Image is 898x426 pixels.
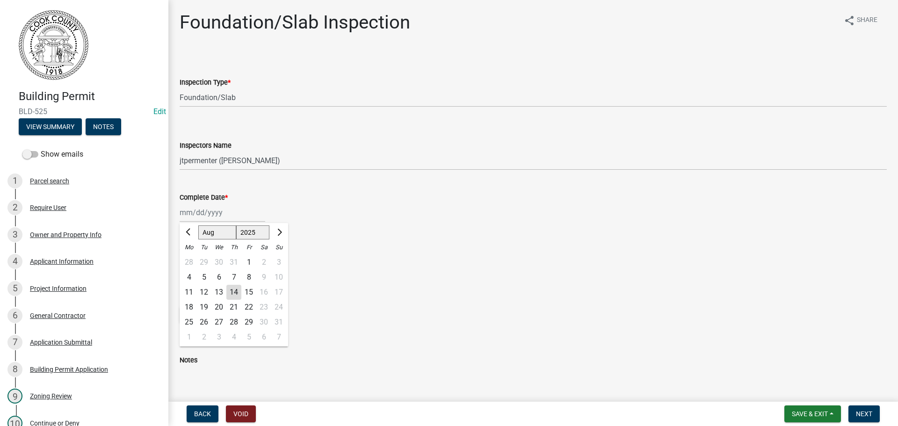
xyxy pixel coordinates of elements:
div: Tuesday, August 26, 2025 [196,315,211,330]
span: Back [194,410,211,418]
div: 30 [211,255,226,270]
div: Monday, August 25, 2025 [181,315,196,330]
div: 29 [241,315,256,330]
div: Tuesday, September 2, 2025 [196,330,211,345]
div: Thursday, August 28, 2025 [226,315,241,330]
div: 13 [211,285,226,300]
label: Notes [180,357,197,364]
div: Tuesday, August 5, 2025 [196,270,211,285]
img: Cook County, Georgia [19,10,88,80]
div: Thursday, September 4, 2025 [226,330,241,345]
h1: Foundation/Slab Inspection [180,11,410,34]
div: Zoning Review [30,393,72,399]
div: Thursday, July 31, 2025 [226,255,241,270]
wm-modal-confirm: Edit Application Number [153,107,166,116]
button: Next month [273,225,284,240]
i: share [844,15,855,26]
div: Applicant Information [30,258,94,265]
button: Save & Exit [784,405,841,422]
div: Wednesday, August 13, 2025 [211,285,226,300]
span: Next [856,410,872,418]
wm-modal-confirm: Notes [86,123,121,131]
div: 18 [181,300,196,315]
div: 20 [211,300,226,315]
div: 11 [181,285,196,300]
button: shareShare [836,11,885,29]
label: Inspection Type [180,79,231,86]
button: Notes [86,118,121,135]
h4: Building Permit [19,90,161,103]
label: Inspectors Name [180,143,232,149]
div: 3 [7,227,22,242]
button: Void [226,405,256,422]
div: Monday, July 28, 2025 [181,255,196,270]
wm-modal-confirm: Summary [19,123,82,131]
div: Parcel search [30,178,69,184]
div: 19 [196,300,211,315]
div: Monday, August 11, 2025 [181,285,196,300]
div: Thursday, August 21, 2025 [226,300,241,315]
div: 5 [7,281,22,296]
div: Thursday, August 14, 2025 [226,285,241,300]
div: 29 [196,255,211,270]
div: Wednesday, August 6, 2025 [211,270,226,285]
div: 25 [181,315,196,330]
div: Th [226,240,241,255]
div: 2 [196,330,211,345]
div: 7 [226,270,241,285]
div: 15 [241,285,256,300]
div: 4 [7,254,22,269]
div: Application Submittal [30,339,92,346]
div: Friday, August 1, 2025 [241,255,256,270]
div: Owner and Property Info [30,231,101,238]
div: Friday, August 22, 2025 [241,300,256,315]
label: Show emails [22,149,83,160]
div: 31 [226,255,241,270]
div: Monday, August 18, 2025 [181,300,196,315]
input: mm/dd/yyyy [180,203,265,222]
button: Previous month [183,225,195,240]
div: 1 [181,330,196,345]
div: 28 [226,315,241,330]
label: Complete Date [180,195,228,201]
div: Wednesday, August 20, 2025 [211,300,226,315]
div: 27 [211,315,226,330]
div: Friday, August 8, 2025 [241,270,256,285]
div: Wednesday, August 27, 2025 [211,315,226,330]
div: 21 [226,300,241,315]
a: Edit [153,107,166,116]
div: 4 [226,330,241,345]
div: 6 [211,270,226,285]
div: 8 [241,270,256,285]
div: Sa [256,240,271,255]
div: Require User [30,204,66,211]
div: 4 [181,270,196,285]
span: BLD-525 [19,107,150,116]
div: Fr [241,240,256,255]
div: Friday, August 29, 2025 [241,315,256,330]
div: 2 [7,200,22,215]
div: Mo [181,240,196,255]
span: Share [857,15,877,26]
div: Tuesday, August 12, 2025 [196,285,211,300]
div: Monday, September 1, 2025 [181,330,196,345]
div: 22 [241,300,256,315]
div: 12 [196,285,211,300]
select: Select month [198,225,236,239]
div: Wednesday, July 30, 2025 [211,255,226,270]
select: Select year [236,225,270,239]
div: 26 [196,315,211,330]
div: Project Information [30,285,87,292]
div: Tuesday, July 29, 2025 [196,255,211,270]
div: Tuesday, August 19, 2025 [196,300,211,315]
div: 5 [241,330,256,345]
div: Wednesday, September 3, 2025 [211,330,226,345]
span: Save & Exit [792,410,828,418]
div: 3 [211,330,226,345]
div: 8 [7,362,22,377]
div: Su [271,240,286,255]
div: Friday, September 5, 2025 [241,330,256,345]
div: Thursday, August 7, 2025 [226,270,241,285]
div: 5 [196,270,211,285]
div: Tu [196,240,211,255]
